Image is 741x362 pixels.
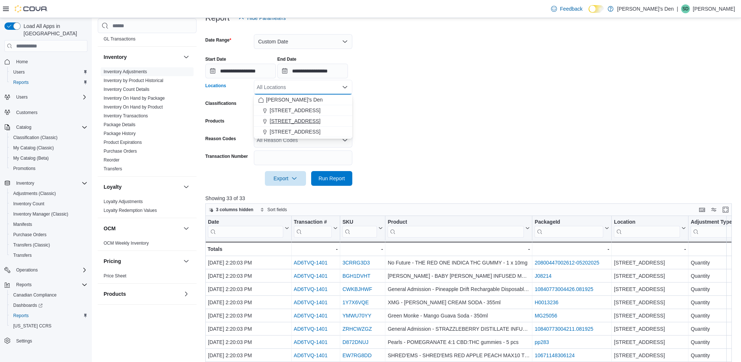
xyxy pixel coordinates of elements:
button: Reports [7,77,90,88]
button: Canadian Compliance [7,290,90,300]
button: Classification (Classic) [7,132,90,143]
span: Settings [16,338,32,344]
button: Home [1,56,90,67]
span: Transfers [104,166,122,172]
button: Transfers [7,250,90,260]
span: Customers [13,107,87,117]
div: - [535,245,609,253]
span: My Catalog (Classic) [10,143,87,152]
a: OCM Weekly Inventory [104,241,149,246]
span: Transfers (Classic) [13,242,50,248]
h3: OCM [104,225,116,232]
span: Catalog [16,124,31,130]
a: Reports [10,311,32,320]
span: [US_STATE] CCRS [13,323,51,329]
a: AD6TVQ-1401 [294,326,327,332]
div: SKU URL [342,219,377,238]
p: | [677,4,678,13]
button: Reports [7,310,90,321]
a: Inventory On Hand by Package [104,96,165,101]
div: Choose from the following options [254,95,352,137]
span: Inventory [16,180,34,186]
button: Location [614,219,686,238]
span: Inventory Manager (Classic) [10,210,87,219]
button: Loyalty [104,183,180,191]
a: BGH1DVHT [342,273,370,279]
a: AD6TVQ-1401 [294,352,327,358]
div: - [294,245,338,253]
span: Load All Apps in [GEOGRAPHIC_DATA] [21,22,87,37]
span: Canadian Compliance [13,292,57,298]
span: Promotions [10,164,87,173]
button: Inventory [13,179,37,188]
h3: Loyalty [104,183,122,191]
span: Inventory On Hand by Product [104,104,163,110]
span: Inventory Manager (Classic) [13,211,68,217]
button: [STREET_ADDRESS] [254,127,352,137]
span: Home [13,57,87,66]
span: Inventory [13,179,87,188]
span: Package Details [104,122,136,128]
span: [PERSON_NAME]'s Den [266,96,323,103]
a: Manifests [10,220,35,229]
button: Purchase Orders [7,230,90,240]
button: Reports [1,280,90,290]
button: Catalog [13,123,34,132]
h3: Products [104,290,126,298]
div: [DATE] 2:20:03 PM [208,258,289,267]
span: OCM Weekly Inventory [104,240,149,246]
span: Inventory Count [13,201,44,207]
button: PackageId [535,219,609,238]
div: [DATE] 2:20:03 PM [208,351,289,360]
div: Package URL [535,219,603,238]
button: Inventory [182,53,191,61]
span: 3 columns hidden [216,207,253,213]
span: Product Expirations [104,139,142,145]
a: H0013236 [535,299,558,305]
span: Inventory Count [10,199,87,208]
div: OCM [98,239,197,251]
button: Inventory [1,178,90,188]
label: Date Range [205,37,231,43]
a: Dashboards [7,300,90,310]
a: AD6TVQ-1401 [294,339,327,345]
button: 3 columns hidden [206,205,256,214]
a: AD6TVQ-1401 [294,299,327,305]
span: Dashboards [13,302,43,308]
span: Reports [10,311,87,320]
div: XMG - [PERSON_NAME] CREAM SODA - 355ml [388,298,530,307]
span: Reports [13,280,87,289]
span: Users [13,69,25,75]
button: OCM [182,224,191,233]
span: Transfers (Classic) [10,241,87,249]
span: Transfers [13,252,32,258]
div: [STREET_ADDRESS] [614,298,686,307]
div: Location [614,219,680,226]
span: Reports [10,78,87,87]
span: Manifests [13,221,32,227]
button: Product [388,219,530,238]
a: Adjustments (Classic) [10,189,59,198]
button: Operations [1,265,90,275]
div: [DATE] 2:20:03 PM [208,338,289,347]
div: [STREET_ADDRESS] [614,258,686,267]
div: PackageId [535,219,603,226]
span: Canadian Compliance [10,291,87,299]
a: My Catalog (Beta) [10,154,52,163]
button: Users [1,92,90,102]
div: [DATE] 2:20:03 PM [208,271,289,280]
span: Sort fields [267,207,287,213]
div: Inventory [98,67,197,176]
span: Reports [13,313,29,319]
a: YMWU70YY [342,313,371,319]
button: Hide Parameters [235,11,289,25]
button: Adjustments (Classic) [7,188,90,199]
span: Operations [16,267,38,273]
button: Sort fields [257,205,290,214]
button: My Catalog (Beta) [7,153,90,163]
button: Users [13,93,30,102]
div: - [342,245,383,253]
div: [STREET_ADDRESS] [614,351,686,360]
div: SHRED'EMS - SHRED'EMS RED APPLE PEACH MAX10 THC INDICA CHEWS - 10 pcs [388,351,530,360]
